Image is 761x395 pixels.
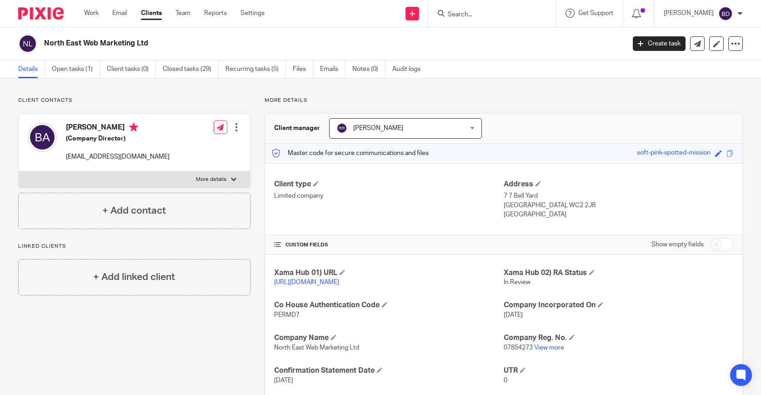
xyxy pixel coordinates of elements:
[274,191,504,200] p: Limited company
[66,152,170,161] p: [EMAIL_ADDRESS][DOMAIN_NAME]
[274,124,320,133] h3: Client manager
[504,279,531,285] span: In Review
[352,60,386,78] a: Notes (0)
[504,366,733,375] h4: UTR
[240,9,265,18] a: Settings
[274,377,293,384] span: [DATE]
[637,148,711,159] div: soft-pink-spotted-mission
[28,123,57,152] img: svg%3E
[718,6,733,21] img: svg%3E
[504,333,733,343] h4: Company Reg. No.
[320,60,345,78] a: Emails
[392,60,427,78] a: Audit logs
[175,9,190,18] a: Team
[196,176,226,183] p: More details
[336,123,347,134] img: svg%3E
[633,36,686,51] a: Create task
[18,34,37,53] img: svg%3E
[274,366,504,375] h4: Confirmation Statement Date
[447,11,529,19] input: Search
[129,123,138,132] i: Primary
[274,241,504,249] h4: CUSTOM FIELDS
[66,123,170,134] h4: [PERSON_NAME]
[651,240,704,249] label: Show empty fields
[274,180,504,189] h4: Client type
[504,268,733,278] h4: Xama Hub 02) RA Status
[204,9,227,18] a: Reports
[18,243,250,250] p: Linked clients
[18,7,64,20] img: Pixie
[504,201,733,210] p: [GEOGRAPHIC_DATA], WC2 2JR
[578,10,613,16] span: Get Support
[504,180,733,189] h4: Address
[504,312,523,318] span: [DATE]
[112,9,127,18] a: Email
[274,333,504,343] h4: Company Name
[504,377,507,384] span: 0
[272,149,429,158] p: Master code for secure communications and files
[84,9,99,18] a: Work
[274,300,504,310] h4: Co House Authentication Code
[44,39,504,48] h2: North East Web Marketing Ltd
[274,312,300,318] span: PERMD7
[274,268,504,278] h4: Xama Hub 01) URL
[225,60,286,78] a: Recurring tasks (5)
[265,97,743,104] p: More details
[93,270,175,284] h4: + Add linked client
[534,345,564,351] a: View more
[141,9,162,18] a: Clients
[52,60,100,78] a: Open tasks (1)
[102,204,166,218] h4: + Add contact
[504,191,733,200] p: 7 7 Bell Yard
[274,279,339,285] a: [URL][DOMAIN_NAME]
[18,97,250,104] p: Client contacts
[163,60,219,78] a: Closed tasks (29)
[274,345,359,351] span: North East Web Marketing Ltd
[107,60,156,78] a: Client tasks (0)
[504,210,733,219] p: [GEOGRAPHIC_DATA]
[66,134,170,143] h5: (Company Director)
[504,345,533,351] span: 07854273
[293,60,313,78] a: Files
[504,300,733,310] h4: Company Incorporated On
[18,60,45,78] a: Details
[664,9,714,18] p: [PERSON_NAME]
[353,125,403,131] span: [PERSON_NAME]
